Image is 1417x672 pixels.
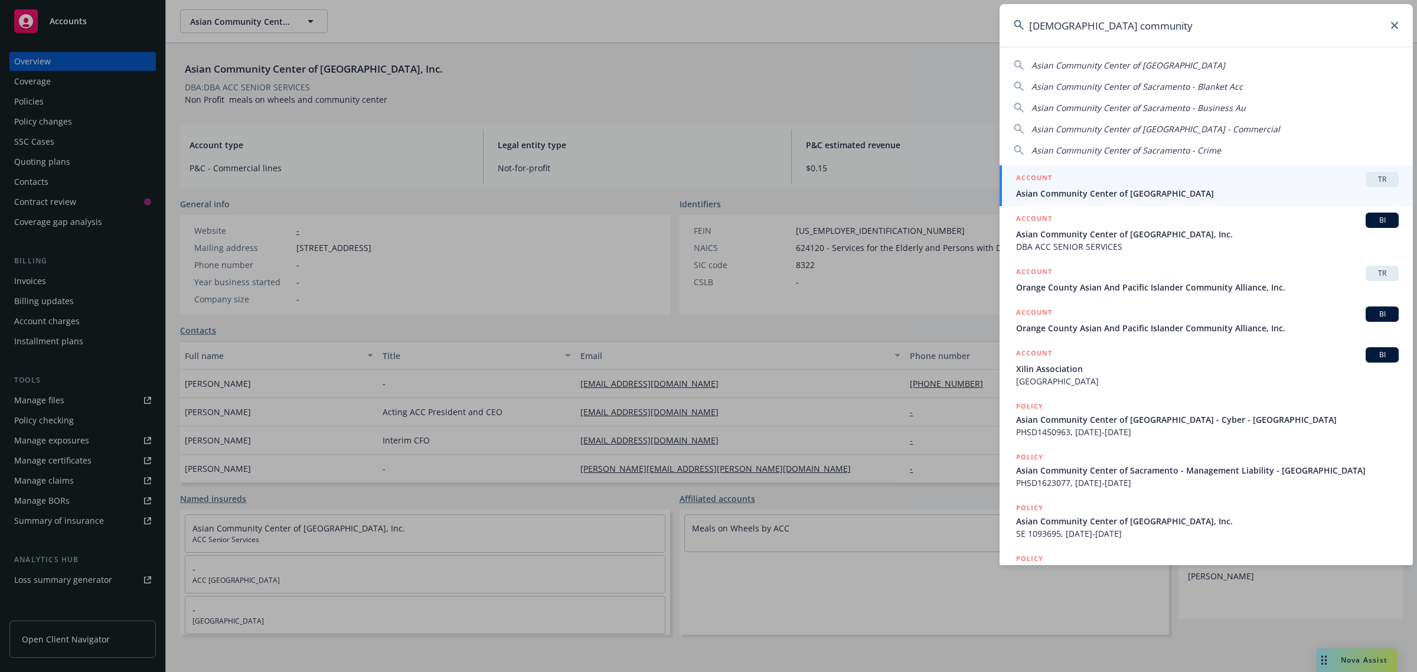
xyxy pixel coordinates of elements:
[1031,60,1225,71] span: Asian Community Center of [GEOGRAPHIC_DATA]
[1016,306,1052,321] h5: ACCOUNT
[1016,322,1399,334] span: Orange County Asian And Pacific Islander Community Alliance, Inc.
[1000,300,1413,341] a: ACCOUNTBIOrange County Asian And Pacific Islander Community Alliance, Inc.
[1016,413,1399,426] span: Asian Community Center of [GEOGRAPHIC_DATA] - Cyber - [GEOGRAPHIC_DATA]
[1000,546,1413,609] a: POLICY
[1016,281,1399,293] span: Orange County Asian And Pacific Islander Community Alliance, Inc.
[1016,527,1399,540] span: SE 1093695, [DATE]-[DATE]
[1016,213,1052,227] h5: ACCOUNT
[1016,426,1399,438] span: PHSD1450963, [DATE]-[DATE]
[1000,394,1413,445] a: POLICYAsian Community Center of [GEOGRAPHIC_DATA] - Cyber - [GEOGRAPHIC_DATA]PHSD1450963, [DATE]-...
[1370,350,1394,360] span: BI
[1016,464,1399,477] span: Asian Community Center of Sacramento - Management Liability - [GEOGRAPHIC_DATA]
[1016,347,1052,361] h5: ACCOUNT
[1000,206,1413,259] a: ACCOUNTBIAsian Community Center of [GEOGRAPHIC_DATA], Inc.DBA ACC SENIOR SERVICES
[1016,266,1052,280] h5: ACCOUNT
[1016,363,1399,375] span: Xilin Association
[1031,123,1280,135] span: Asian Community Center of [GEOGRAPHIC_DATA] - Commercial
[1000,495,1413,546] a: POLICYAsian Community Center of [GEOGRAPHIC_DATA], Inc.SE 1093695, [DATE]-[DATE]
[1031,102,1246,113] span: Asian Community Center of Sacramento - Business Au
[1370,268,1394,279] span: TR
[1016,187,1399,200] span: Asian Community Center of [GEOGRAPHIC_DATA]
[1016,553,1043,565] h5: POLICY
[1000,445,1413,495] a: POLICYAsian Community Center of Sacramento - Management Liability - [GEOGRAPHIC_DATA]PHSD1623077,...
[1370,215,1394,226] span: BI
[1016,240,1399,253] span: DBA ACC SENIOR SERVICES
[1031,81,1243,92] span: Asian Community Center of Sacramento - Blanket Acc
[1016,451,1043,463] h5: POLICY
[1000,4,1413,47] input: Search...
[1000,165,1413,206] a: ACCOUNTTRAsian Community Center of [GEOGRAPHIC_DATA]
[1016,515,1399,527] span: Asian Community Center of [GEOGRAPHIC_DATA], Inc.
[1016,502,1043,514] h5: POLICY
[1000,341,1413,394] a: ACCOUNTBIXilin Association[GEOGRAPHIC_DATA]
[1016,228,1399,240] span: Asian Community Center of [GEOGRAPHIC_DATA], Inc.
[1016,172,1052,186] h5: ACCOUNT
[1370,174,1394,185] span: TR
[1016,375,1399,387] span: [GEOGRAPHIC_DATA]
[1370,309,1394,319] span: BI
[1000,259,1413,300] a: ACCOUNTTROrange County Asian And Pacific Islander Community Alliance, Inc.
[1031,145,1221,156] span: Asian Community Center of Sacramento - Crime
[1016,477,1399,489] span: PHSD1623077, [DATE]-[DATE]
[1016,400,1043,412] h5: POLICY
